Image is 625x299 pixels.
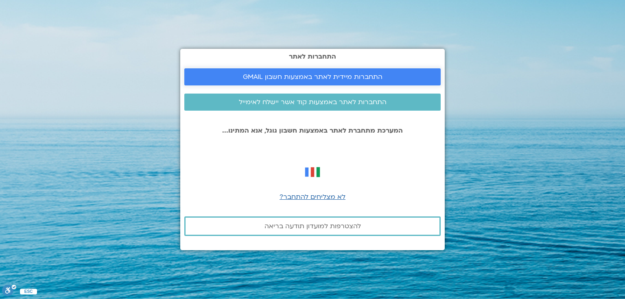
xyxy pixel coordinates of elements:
span: התחברות מיידית לאתר באמצעות חשבון GMAIL [243,73,382,81]
p: המערכת מתחברת לאתר באמצעות חשבון גוגל, אנא המתינו... [184,127,441,134]
a: לא מצליחים להתחבר? [280,192,345,201]
span: להצטרפות למועדון תודעה בריאה [264,223,361,230]
h2: התחברות לאתר [184,53,441,60]
a: התחברות מיידית לאתר באמצעות חשבון GMAIL [184,68,441,85]
a: התחברות לאתר באמצעות קוד אשר יישלח לאימייל [184,94,441,111]
a: להצטרפות למועדון תודעה בריאה [184,216,441,236]
span: התחברות לאתר באמצעות קוד אשר יישלח לאימייל [239,98,387,106]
